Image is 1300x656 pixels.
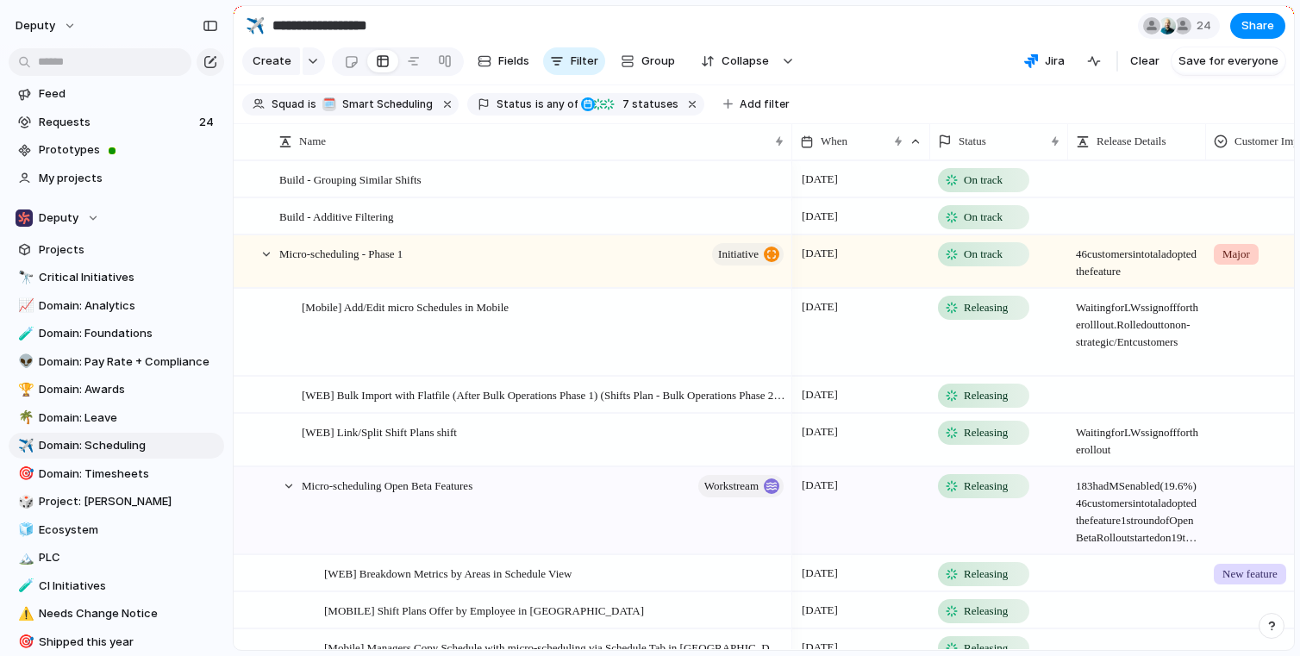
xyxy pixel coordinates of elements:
[797,384,842,405] span: [DATE]
[39,409,218,427] span: Domain: Leave
[318,95,436,114] button: 🗓️Smart Scheduling
[39,549,218,566] span: PLC
[18,268,30,288] div: 🔭
[964,246,1003,263] span: On track
[16,605,33,622] button: ⚠️
[272,97,304,112] span: Squad
[713,92,800,116] button: Add filter
[18,380,30,400] div: 🏆
[797,206,842,227] span: [DATE]
[16,297,33,315] button: 📈
[718,242,759,266] span: initiative
[302,297,509,316] span: [Mobile] Add/Edit micro Schedules in Mobile
[1069,290,1205,351] span: Waiting for LWs sign off for the rolllout. Rolled out to non-strategic/Ent customers
[617,97,678,112] span: statuses
[16,437,33,454] button: ✈️
[16,353,33,371] button: 👽
[9,377,224,403] a: 🏆Domain: Awards
[964,478,1008,495] span: Releasing
[39,85,218,103] span: Feed
[535,97,544,112] span: is
[16,17,55,34] span: deputy
[39,297,218,315] span: Domain: Analytics
[16,465,33,483] button: 🎯
[16,634,33,651] button: 🎯
[324,600,644,620] span: [MOBILE] Shift Plans Offer by Employee in [GEOGRAPHIC_DATA]
[39,634,218,651] span: Shipped this year
[964,172,1003,189] span: On track
[1178,53,1278,70] span: Save for everyone
[9,321,224,347] div: 🧪Domain: Foundations
[302,384,786,404] span: [WEB] Bulk Import with Flatfile (After Bulk Operations Phase 1) (Shifts Plan - Bulk Operations Ph...
[39,141,218,159] span: Prototypes
[302,422,457,441] span: [WEB] Link/Split Shift Plans shift
[199,114,217,131] span: 24
[532,95,581,114] button: isany of
[16,325,33,342] button: 🧪
[302,475,472,495] span: Micro-scheduling Open Beta Features
[1045,53,1065,70] span: Jira
[18,352,30,372] div: 👽
[8,12,85,40] button: deputy
[322,97,336,111] div: 🗓️
[39,381,218,398] span: Domain: Awards
[308,97,316,112] span: is
[9,349,224,375] a: 👽Domain: Pay Rate + Compliance
[740,97,790,112] span: Add filter
[698,475,784,497] button: workstream
[9,405,224,431] div: 🌴Domain: Leave
[821,133,847,150] span: When
[964,424,1008,441] span: Releasing
[1130,53,1159,70] span: Clear
[9,205,224,231] button: Deputy
[9,629,224,655] div: 🎯Shipped this year
[9,265,224,291] div: 🔭Critical Initiatives
[18,632,30,652] div: 🎯
[39,269,218,286] span: Critical Initiatives
[279,243,403,263] span: Micro-scheduling - Phase 1
[722,53,769,70] span: Collapse
[324,563,572,583] span: [WEB] Breakdown Metrics by Areas in Schedule View
[241,12,269,40] button: ✈️
[9,489,224,515] a: 🎲Project: [PERSON_NAME]
[9,601,224,627] a: ⚠️Needs Change Notice
[9,293,224,319] a: 📈Domain: Analytics
[18,604,30,624] div: ⚠️
[617,97,632,110] span: 7
[39,578,218,595] span: CI Initiatives
[797,297,842,317] span: [DATE]
[964,603,1008,620] span: Releasing
[39,209,78,227] span: Deputy
[246,14,265,37] div: ✈️
[1097,133,1166,150] span: Release Details
[1017,48,1072,74] button: Jira
[1241,17,1274,34] span: Share
[9,433,224,459] div: ✈️Domain: Scheduling
[16,381,33,398] button: 🏆
[18,520,30,540] div: 🧊
[9,109,224,135] a: Requests24
[1230,13,1285,39] button: Share
[1197,17,1216,34] span: 24
[9,517,224,543] a: 🧊Ecosystem
[299,133,326,150] span: Name
[39,465,218,483] span: Domain: Timesheets
[691,47,778,75] button: Collapse
[18,492,30,512] div: 🎲
[9,573,224,599] a: 🧪CI Initiatives
[471,47,536,75] button: Fields
[279,206,394,226] span: Build - Additive Filtering
[18,324,30,344] div: 🧪
[497,97,532,112] span: Status
[9,81,224,107] a: Feed
[18,296,30,316] div: 📈
[797,563,842,584] span: [DATE]
[279,169,422,189] span: Build - Grouping Similar Shifts
[18,436,30,456] div: ✈️
[39,241,218,259] span: Projects
[16,578,33,595] button: 🧪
